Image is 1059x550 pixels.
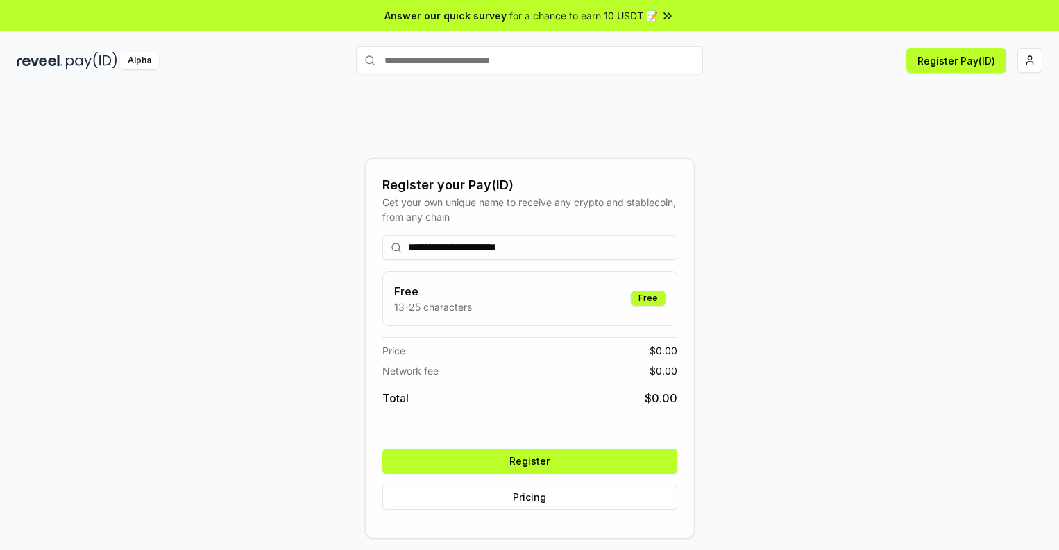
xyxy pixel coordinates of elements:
[650,343,677,358] span: $ 0.00
[394,283,472,300] h3: Free
[382,195,677,224] div: Get your own unique name to receive any crypto and stablecoin, from any chain
[631,291,666,306] div: Free
[645,390,677,406] span: $ 0.00
[509,8,658,23] span: for a chance to earn 10 USDT 📝
[382,449,677,474] button: Register
[650,363,677,378] span: $ 0.00
[382,485,677,510] button: Pricing
[906,48,1006,73] button: Register Pay(ID)
[384,8,507,23] span: Answer our quick survey
[66,52,117,69] img: pay_id
[382,343,405,358] span: Price
[17,52,63,69] img: reveel_dark
[394,300,472,314] p: 13-25 characters
[382,390,409,406] span: Total
[120,52,159,69] div: Alpha
[382,363,439,378] span: Network fee
[382,175,677,195] div: Register your Pay(ID)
